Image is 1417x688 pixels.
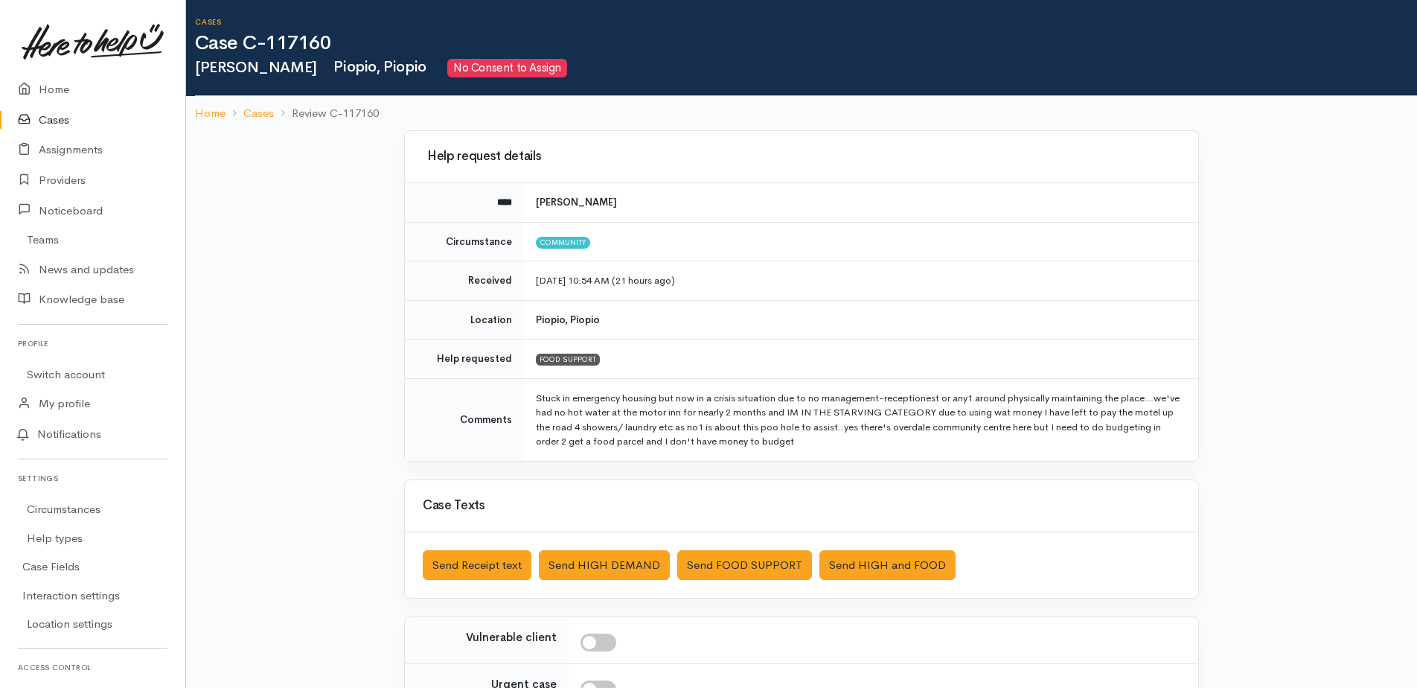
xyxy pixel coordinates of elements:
button: Send HIGH DEMAND [539,550,670,581]
b: [PERSON_NAME] [536,196,617,208]
h6: Profile [18,334,167,354]
td: Received [405,261,524,301]
a: Home [195,105,225,122]
td: Circumstance [405,222,524,261]
h1: Case C-117160 [195,33,1417,54]
td: Help requested [405,340,524,379]
td: Comments [405,378,524,461]
button: Send Receipt text [423,550,531,581]
nav: breadcrumb [186,96,1417,131]
span: Community [536,237,590,249]
h6: Settings [18,468,167,488]
h6: Cases [195,18,1417,26]
h6: Access control [18,657,167,678]
span: No Consent to Assign [447,59,566,77]
h2: [PERSON_NAME] [195,59,1417,77]
td: [DATE] 10:54 AM (21 hours ago) [524,261,1198,301]
td: Location [405,300,524,340]
b: Piopio, Piopio [536,313,600,326]
div: FOOD SUPPORT [536,354,600,366]
td: Stuck in emergency housing but now in a crisis situation due to no management-receptionest or any... [524,378,1198,461]
a: Cases [243,105,274,122]
button: Send HIGH and FOOD [819,550,956,581]
label: Vulnerable client [466,629,557,646]
button: Send FOOD SUPPORT [677,550,812,581]
span: Piopio, Piopio [326,57,426,76]
li: Review C-117160 [274,105,379,122]
h3: Case Texts [423,499,1180,513]
h3: Help request details [423,150,1180,164]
